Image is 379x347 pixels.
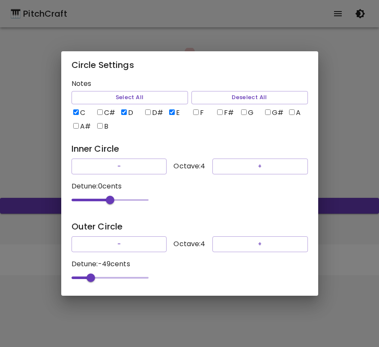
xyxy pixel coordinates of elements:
[287,108,308,118] label: A
[263,108,284,118] label: G#
[143,108,164,118] label: D#
[217,109,223,115] input: F#
[173,161,205,171] p: Octave: 4
[191,91,308,104] button: Deselect All
[265,109,271,115] input: G#
[121,109,127,115] input: D
[73,123,79,129] input: A#
[73,109,79,115] input: C
[239,108,260,118] label: G
[61,51,318,79] h2: Circle Settings
[145,109,151,115] input: D#
[72,79,308,89] p: Notes
[72,108,92,118] label: C
[72,259,308,269] p: Detune: -49 cents
[212,236,308,252] button: +
[95,108,116,118] label: C#
[72,142,308,156] h6: Inner Circle
[119,108,140,118] label: D
[97,123,103,129] input: B
[289,109,295,115] input: A
[97,109,103,115] input: C#
[95,121,116,132] label: B
[167,108,188,118] label: E
[212,159,308,174] button: +
[241,109,247,115] input: G
[173,239,205,249] p: Octave: 4
[72,159,167,174] button: -
[72,236,167,252] button: -
[215,108,236,118] label: F#
[72,121,92,132] label: A#
[72,91,188,104] button: Select All
[72,220,308,233] h6: Outer Circle
[72,181,308,191] p: Detune: 0 cents
[191,108,212,118] label: F
[169,109,175,115] input: E
[193,109,199,115] input: F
